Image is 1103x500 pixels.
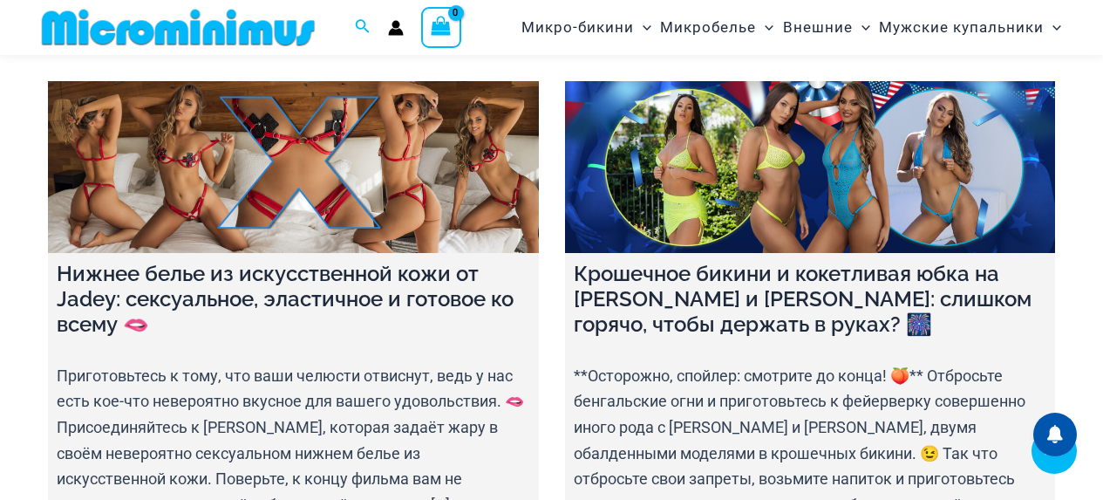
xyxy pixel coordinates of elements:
font: Крошечное бикини и кокетливая юбка на [PERSON_NAME] и [PERSON_NAME]: слишком горячо, чтобы держат... [574,261,1032,337]
a: Мужские купальникиПереключатель менюПереключатель меню [875,5,1066,50]
a: Значок поиска [355,17,371,38]
img: Логотип магазина MM плоский [35,8,322,47]
a: Нижнее белье из искусственной кожи от Jadey: сексуальное, эластичное и готовое ко всему 🫦 [48,81,539,253]
a: МикробельеПереключатель менюПереключатель меню [656,5,778,50]
font: Микробелье [660,18,756,36]
font: Внешние [783,18,853,36]
font: Нижнее белье из искусственной кожи от Jadey: сексуальное, эластичное и готовое ко всему 🫦 [57,261,514,337]
a: ВнешниеПереключатель менюПереключатель меню [779,5,875,50]
font: Микро-бикини [521,18,634,36]
a: Микро-бикиниПереключатель менюПереключатель меню [517,5,656,50]
a: Крошечное бикини и кокетливая юбка на Хизер и Джейди: слишком горячо, чтобы держать в руках? 🎆 [565,81,1056,253]
a: Просмотреть корзину, пусто [421,7,461,47]
span: Переключатель меню [853,5,870,50]
span: Переключатель меню [634,5,651,50]
span: Переключатель меню [1044,5,1061,50]
a: Ссылка на значок учетной записи [388,20,404,36]
nav: Навигация по сайту [514,3,1068,52]
span: Переключатель меню [756,5,773,50]
font: Мужские купальники [879,18,1044,36]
